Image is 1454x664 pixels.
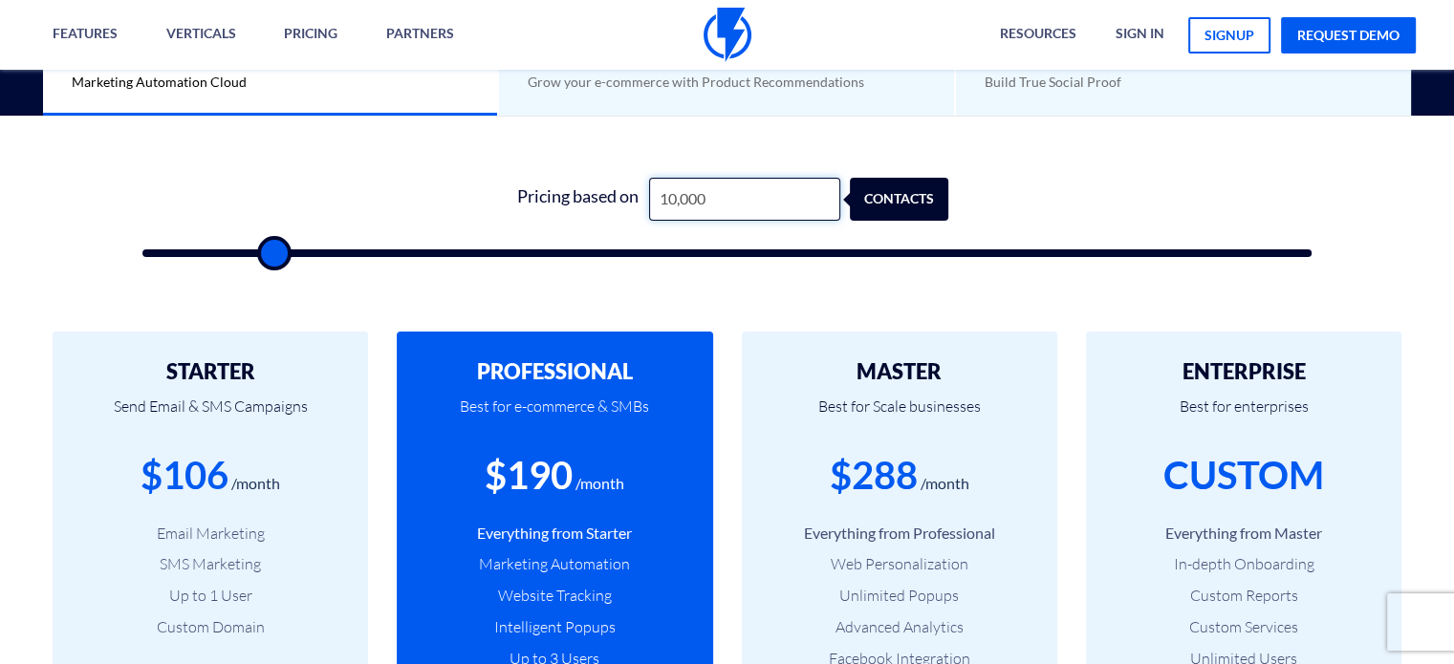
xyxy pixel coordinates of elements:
li: Email Marketing [81,523,339,545]
span: Marketing Automation Cloud [72,74,247,90]
div: contacts [859,178,958,221]
div: /month [231,473,280,495]
li: Marketing Automation [425,553,684,575]
div: CUSTOM [1163,448,1324,503]
li: Everything from Master [1115,523,1373,545]
h2: MASTER [770,360,1029,383]
li: Custom Domain [81,616,339,638]
li: Custom Services [1115,616,1373,638]
span: Grow your e-commerce with Product Recommendations [528,74,864,90]
p: Best for Scale businesses [770,383,1029,448]
li: Unlimited Popups [770,585,1029,607]
li: Advanced Analytics [770,616,1029,638]
li: SMS Marketing [81,553,339,575]
p: Best for enterprises [1115,383,1373,448]
p: Send Email & SMS Campaigns [81,383,339,448]
h2: ENTERPRISE [1115,360,1373,383]
div: $288 [830,448,918,503]
li: Website Tracking [425,585,684,607]
div: $106 [141,448,228,503]
li: Custom Reports [1115,585,1373,607]
h2: PROFESSIONAL [425,360,684,383]
span: Build True Social Proof [985,74,1121,90]
div: /month [575,473,624,495]
li: Everything from Professional [770,523,1029,545]
li: Web Personalization [770,553,1029,575]
li: Intelligent Popups [425,616,684,638]
p: Best for e-commerce & SMBs [425,383,684,448]
div: /month [921,473,969,495]
a: signup [1188,17,1270,54]
li: Up to 1 User [81,585,339,607]
li: In-depth Onboarding [1115,553,1373,575]
h2: STARTER [81,360,339,383]
div: Pricing based on [506,178,649,221]
div: $190 [485,448,573,503]
a: request demo [1281,17,1416,54]
li: Everything from Starter [425,523,684,545]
